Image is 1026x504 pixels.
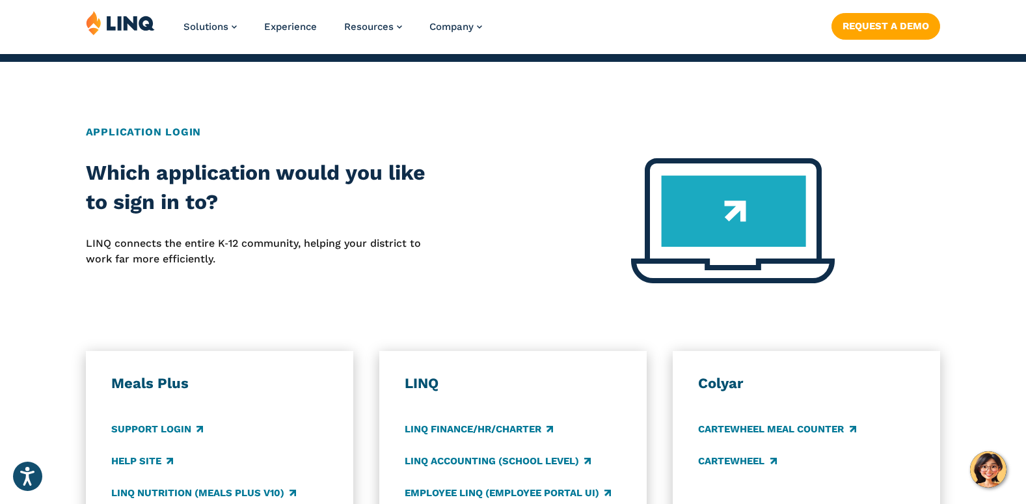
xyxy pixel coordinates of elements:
[86,158,427,217] h2: Which application would you like to sign in to?
[111,454,173,468] a: Help Site
[698,454,776,468] a: CARTEWHEEL
[183,21,228,33] span: Solutions
[405,486,611,500] a: Employee LINQ (Employee Portal UI)
[831,13,940,39] a: Request a Demo
[111,486,296,500] a: LINQ Nutrition (Meals Plus v10)
[429,21,482,33] a: Company
[86,124,941,140] h2: Application Login
[405,374,621,393] h3: LINQ
[698,422,856,436] a: CARTEWHEEL Meal Counter
[264,21,317,33] a: Experience
[344,21,394,33] span: Resources
[183,21,237,33] a: Solutions
[405,454,591,468] a: LINQ Accounting (school level)
[111,374,328,393] h3: Meals Plus
[86,10,155,35] img: LINQ | K‑12 Software
[698,374,915,393] h3: Colyar
[429,21,474,33] span: Company
[405,422,553,436] a: LINQ Finance/HR/Charter
[86,236,427,268] p: LINQ connects the entire K‑12 community, helping your district to work far more efficiently.
[183,10,482,53] nav: Primary Navigation
[344,21,402,33] a: Resources
[970,451,1006,488] button: Hello, have a question? Let’s chat.
[831,10,940,39] nav: Button Navigation
[111,422,203,436] a: Support Login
